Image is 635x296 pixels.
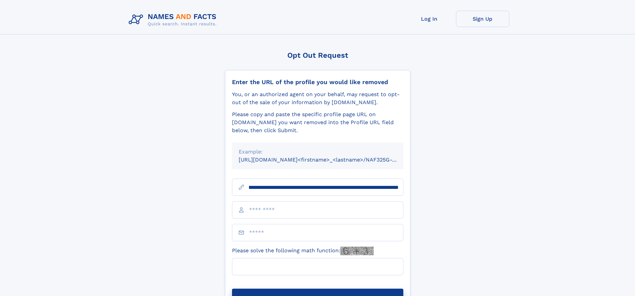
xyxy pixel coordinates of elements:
[232,90,403,106] div: You, or an authorized agent on your behalf, may request to opt-out of the sale of your informatio...
[239,148,397,156] div: Example:
[232,247,374,255] label: Please solve the following math function:
[239,157,416,163] small: [URL][DOMAIN_NAME]<firstname>_<lastname>/NAF325G-xxxxxxxx
[232,110,403,134] div: Please copy and paste the specific profile page URL on [DOMAIN_NAME] you want removed into the Pr...
[225,51,410,59] div: Opt Out Request
[232,78,403,86] div: Enter the URL of the profile you would like removed
[126,11,222,29] img: Logo Names and Facts
[456,11,509,27] a: Sign Up
[403,11,456,27] a: Log In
